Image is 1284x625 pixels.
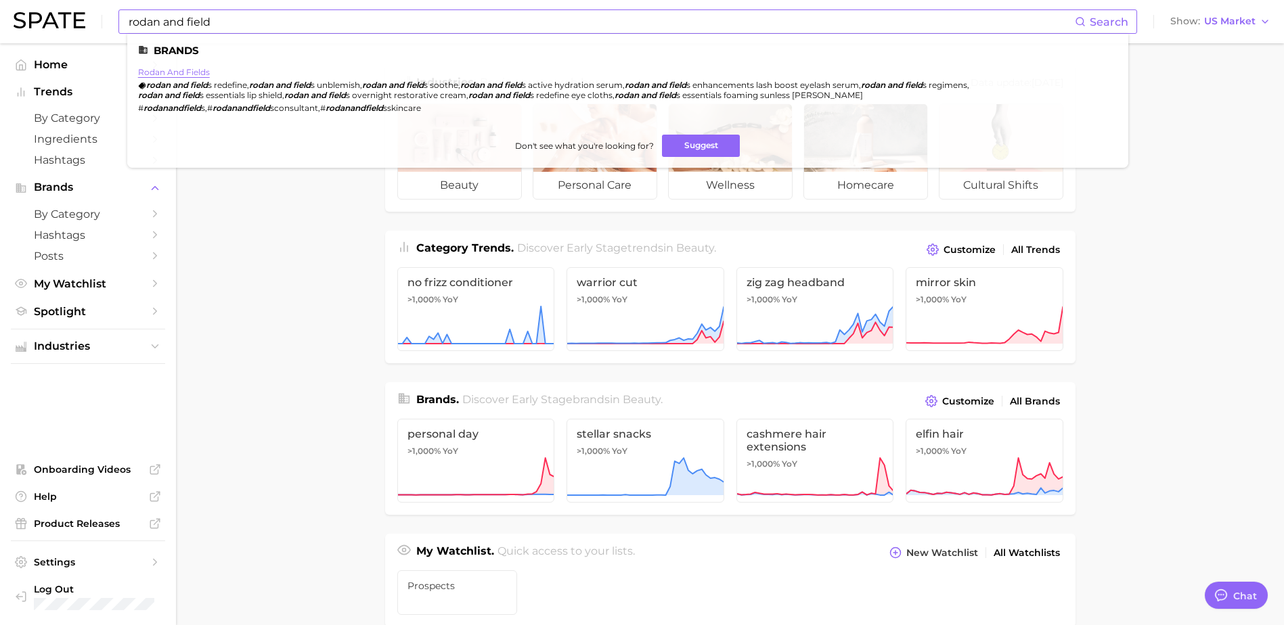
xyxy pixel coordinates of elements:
[1010,396,1060,407] span: All Brands
[208,80,247,90] span: s redefine
[533,172,657,199] span: personal care
[11,129,165,149] a: Ingredients
[916,446,949,456] span: >1,000%
[34,277,142,290] span: My Watchlist
[1008,241,1063,259] a: All Trends
[416,543,494,562] h1: My Watchlist.
[1170,18,1200,25] span: Show
[804,172,927,199] span: homecare
[201,103,205,113] span: s
[676,90,863,100] span: s essentials foaming sunless [PERSON_NAME]
[577,294,610,304] span: >1,000%
[362,80,386,90] em: rodan
[406,80,424,90] em: field
[669,172,792,199] span: wellness
[1006,392,1063,411] a: All Brands
[11,108,165,129] a: by Category
[34,463,142,476] span: Onboarding Videos
[407,446,441,456] span: >1,000%
[416,393,459,406] span: Brands .
[515,141,654,151] span: Don't see what you're looking for?
[311,80,360,90] span: s unblemish
[686,80,859,90] span: s enhancements lash boost eyelash serum
[34,583,223,595] span: Log Out
[138,103,143,113] span: #
[34,490,142,503] span: Help
[424,80,458,90] span: s soothe
[916,427,1053,440] span: elfin hair
[487,80,502,90] em: and
[443,446,458,457] span: YoY
[11,336,165,356] button: Industries
[34,181,142,193] span: Brands
[213,103,270,113] em: rodanandfield
[906,267,1063,351] a: mirror skin>1,000% YoY
[886,543,981,562] button: New Watchlist
[990,544,1063,562] a: All Watchlists
[397,419,555,503] a: personal day>1,000% YoY
[905,80,923,90] em: field
[127,10,1075,33] input: Search here for a brand, industry, or ingredient
[11,204,165,225] a: by Category
[173,80,188,90] em: and
[944,244,996,256] span: Customize
[736,419,894,503] a: cashmere hair extensions>1,000% YoY
[906,419,1063,503] a: elfin hair>1,000% YoY
[11,579,165,614] a: Log out. Currently logged in with e-mail jessica.a.hernandez@voyantbeauty.com.
[612,446,627,457] span: YoY
[443,294,458,305] span: YoY
[11,273,165,294] a: My Watchlist
[11,486,165,507] a: Help
[861,80,885,90] em: rodan
[34,556,142,568] span: Settings
[11,246,165,267] a: Posts
[200,90,282,100] span: s essentials lip shield
[11,54,165,75] a: Home
[887,80,903,90] em: and
[495,90,510,100] em: and
[346,90,466,100] span: s overnight restorative cream
[138,80,1101,100] div: , , , , , , , , ,
[11,301,165,322] a: Spotlight
[522,80,623,90] span: s active hydration serum
[182,90,200,100] em: field
[460,80,485,90] em: rodan
[14,12,85,28] img: SPATE
[311,90,326,100] em: and
[383,103,421,113] span: sskincare
[34,86,142,98] span: Trends
[11,225,165,246] a: Hashtags
[34,154,142,166] span: Hashtags
[1204,18,1256,25] span: US Market
[1167,13,1274,30] button: ShowUS Market
[146,80,171,90] em: rodan
[1090,16,1128,28] span: Search
[11,513,165,534] a: Product Releases
[747,427,884,453] span: cashmere hair extensions
[951,446,967,457] span: YoY
[11,149,165,170] a: Hashtags
[164,90,180,100] em: and
[34,340,142,352] span: Industries
[512,90,530,100] em: field
[11,82,165,102] button: Trends
[249,80,273,90] em: rodan
[407,276,545,289] span: no frizz conditioner
[34,133,142,145] span: Ingredients
[397,267,555,351] a: no frizz conditioner>1,000% YoY
[922,392,997,411] button: Customize
[906,547,978,559] span: New Watchlist
[916,294,949,304] span: >1,000%
[612,294,627,305] span: YoY
[34,517,142,530] span: Product Releases
[497,543,635,562] h2: Quick access to your lists.
[320,103,326,113] span: #
[662,135,740,157] button: Suggest
[567,419,724,503] a: stellar snacks>1,000% YoY
[275,80,291,90] em: and
[623,393,661,406] span: beauty
[398,172,521,199] span: beauty
[615,90,639,100] em: rodan
[782,459,797,469] span: YoY
[942,396,994,407] span: Customize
